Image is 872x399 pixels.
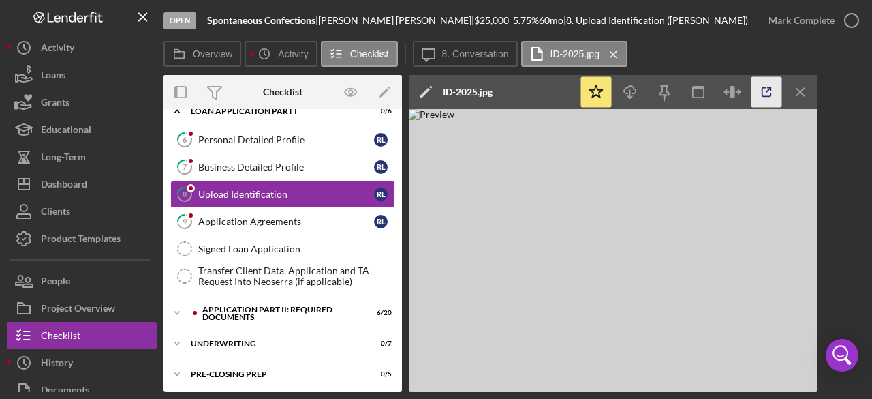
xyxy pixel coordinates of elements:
[521,41,627,67] button: ID-2025.jpg
[7,225,157,252] button: Product Templates
[163,41,241,67] button: Overview
[442,48,509,59] label: 8. Conversation
[367,340,392,348] div: 0 / 7
[7,116,157,143] button: Educational
[367,107,392,115] div: 0 / 6
[170,263,395,290] a: Transfer Client Data, Application and TA Request Into Neoserra (if applicable)
[198,189,374,200] div: Upload Identification
[41,322,80,353] div: Checklist
[198,162,374,173] div: Business Detailed Profile
[7,322,157,349] button: Checklist
[409,109,817,392] img: Preview
[41,61,65,92] div: Loans
[321,41,398,67] button: Checklist
[474,14,509,26] span: $25,000
[7,349,157,376] button: History
[41,34,74,65] div: Activity
[41,267,70,298] div: People
[7,267,157,295] button: People
[374,215,388,228] div: R L
[443,87,493,98] div: ID-2025.jpg
[755,7,865,34] button: Mark Complete
[318,15,474,26] div: [PERSON_NAME] [PERSON_NAME] |
[191,107,358,115] div: Loan Application Part I
[193,48,232,59] label: Overview
[191,370,358,379] div: Pre-Closing Prep
[41,89,69,119] div: Grants
[198,265,394,287] div: Transfer Client Data, Application and TA Request Into Neoserra (if applicable)
[41,295,115,325] div: Project Overview
[198,134,374,145] div: Personal Detailed Profile
[41,116,91,147] div: Educational
[245,41,317,67] button: Activity
[41,171,87,201] div: Dashboard
[41,198,70,228] div: Clients
[183,190,187,198] tspan: 8
[7,198,157,225] button: Clients
[41,143,86,174] div: Long-Term
[374,160,388,174] div: R L
[263,87,302,98] div: Checklist
[41,225,121,256] div: Product Templates
[183,162,187,171] tspan: 7
[539,15,563,26] div: 60 mo
[183,135,187,144] tspan: 6
[170,153,395,181] a: 7Business Detailed ProfileRL
[350,48,389,59] label: Checklist
[163,12,196,29] div: Open
[7,89,157,116] button: Grants
[207,14,315,26] b: Spontaneous Confections
[202,306,358,321] div: Application Part II: Required Documents
[170,235,395,263] a: Signed Loan Application
[170,181,395,208] a: 8Upload IdentificationRL
[7,171,157,198] button: Dashboard
[826,339,858,372] div: Open Intercom Messenger
[198,216,374,227] div: Application Agreements
[170,126,395,153] a: 6Personal Detailed ProfileRL
[513,15,539,26] div: 5.75 %
[550,48,599,59] label: ID-2025.jpg
[207,15,318,26] div: |
[278,48,308,59] label: Activity
[7,34,157,61] button: Activity
[563,15,748,26] div: | 8. Upload Identification ([PERSON_NAME])
[768,7,835,34] div: Mark Complete
[198,243,394,254] div: Signed Loan Application
[7,295,157,322] button: Project Overview
[374,188,388,201] div: R L
[367,370,392,379] div: 0 / 5
[191,340,358,348] div: Underwriting
[7,61,157,89] button: Loans
[413,41,518,67] button: 8. Conversation
[170,208,395,235] a: 9Application AgreementsRL
[183,217,187,226] tspan: 9
[7,143,157,171] button: Long-Term
[41,349,73,380] div: History
[374,133,388,147] div: R L
[367,309,392,317] div: 6 / 20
